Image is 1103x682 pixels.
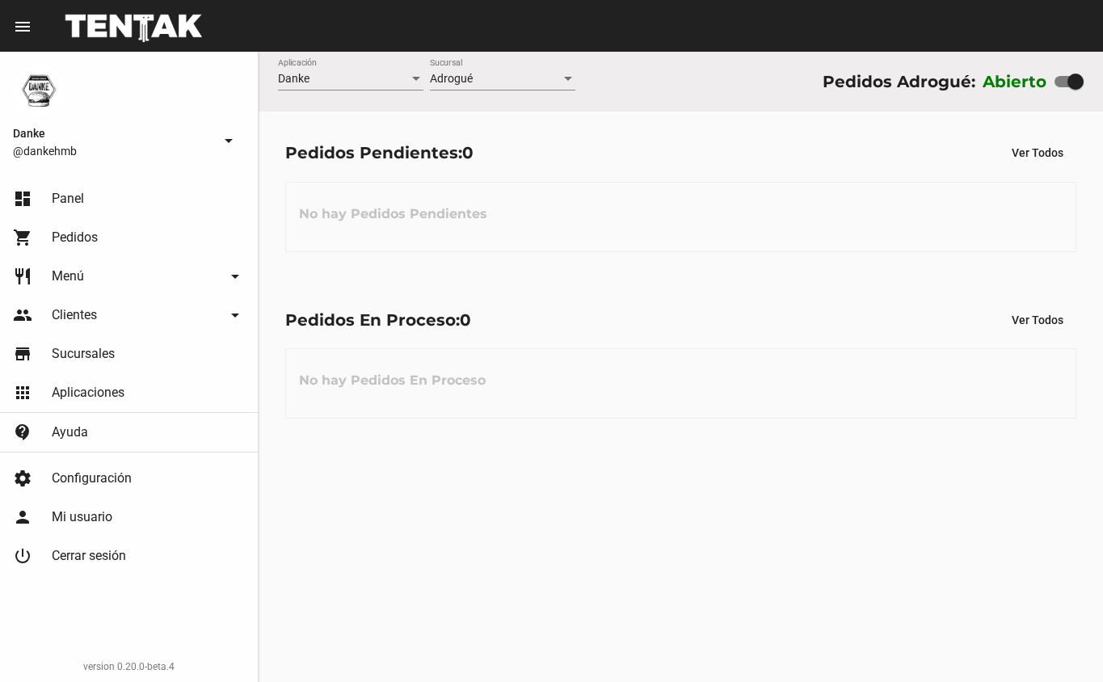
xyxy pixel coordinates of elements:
[462,143,474,162] span: 0
[430,72,473,85] span: Adrogué
[13,423,32,442] mat-icon: contact_support
[52,385,124,401] span: Aplicaciones
[52,268,84,284] span: Menú
[13,267,32,286] mat-icon: restaurant
[999,305,1076,335] button: Ver Todos
[999,138,1076,167] button: Ver Todos
[13,344,32,364] mat-icon: store
[52,424,88,440] span: Ayuda
[52,229,98,246] span: Pedidos
[286,190,500,238] h3: No hay Pedidos Pendientes
[13,228,32,247] mat-icon: shopping_cart
[225,267,245,286] mat-icon: arrow_drop_down
[285,140,474,166] div: Pedidos Pendientes:
[225,305,245,325] mat-icon: arrow_drop_down
[52,548,126,564] span: Cerrar sesión
[13,305,32,325] mat-icon: people
[286,356,499,405] h3: No hay Pedidos En Proceso
[983,69,1047,95] label: Abierto
[219,131,238,150] mat-icon: arrow_drop_down
[52,470,132,486] span: Configuración
[13,124,213,143] span: Danke
[13,507,32,527] mat-icon: person
[52,509,112,525] span: Mi usuario
[1012,146,1063,159] span: Ver Todos
[1012,314,1063,326] span: Ver Todos
[13,659,245,675] div: version 0.20.0-beta.4
[13,383,32,402] mat-icon: apps
[52,307,97,323] span: Clientes
[823,69,975,95] div: Pedidos Adrogué:
[13,143,213,159] span: @dankehmb
[460,310,471,330] span: 0
[13,469,32,488] mat-icon: settings
[52,346,115,362] span: Sucursales
[285,307,471,333] div: Pedidos En Proceso:
[52,191,84,207] span: Panel
[13,189,32,208] mat-icon: dashboard
[13,65,65,116] img: 1d4517d0-56da-456b-81f5-6111ccf01445.png
[13,546,32,566] mat-icon: power_settings_new
[278,72,309,85] span: Danke
[13,17,32,36] mat-icon: menu
[1035,617,1087,666] iframe: chat widget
